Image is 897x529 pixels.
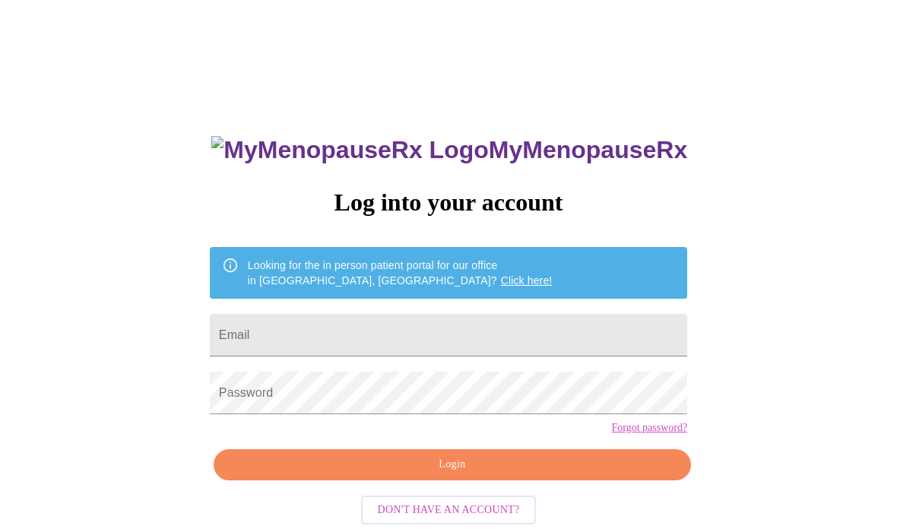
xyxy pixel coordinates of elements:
button: Don't have an account? [361,496,537,525]
img: MyMenopauseRx Logo [211,136,488,164]
a: Click here! [501,274,553,287]
div: Looking for the in person patient portal for our office in [GEOGRAPHIC_DATA], [GEOGRAPHIC_DATA]? [248,252,553,294]
span: Login [231,455,674,474]
button: Login [214,449,691,480]
h3: MyMenopauseRx [211,136,687,164]
a: Forgot password? [611,422,687,434]
a: Don't have an account? [357,502,540,515]
span: Don't have an account? [378,501,520,520]
h3: Log into your account [210,188,687,217]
